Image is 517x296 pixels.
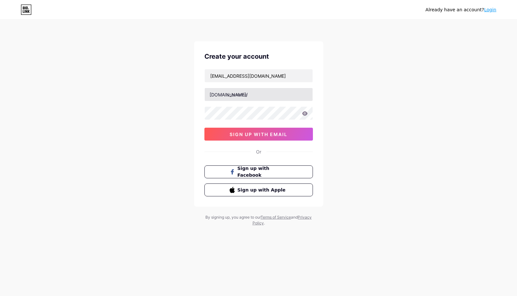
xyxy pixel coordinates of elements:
a: Terms of Service [261,215,291,220]
button: Sign up with Facebook [204,165,313,178]
div: Already have an account? [426,6,496,13]
span: sign up with email [230,132,287,137]
span: Sign up with Apple [237,187,287,193]
div: [DOMAIN_NAME]/ [210,91,248,98]
input: Email [205,69,313,82]
div: Create your account [204,52,313,61]
div: Or [256,148,261,155]
a: Login [484,7,496,12]
div: By signing up, you agree to our and . [204,214,314,226]
input: username [205,88,313,101]
button: Sign up with Apple [204,183,313,196]
span: Sign up with Facebook [237,165,287,179]
button: sign up with email [204,128,313,141]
